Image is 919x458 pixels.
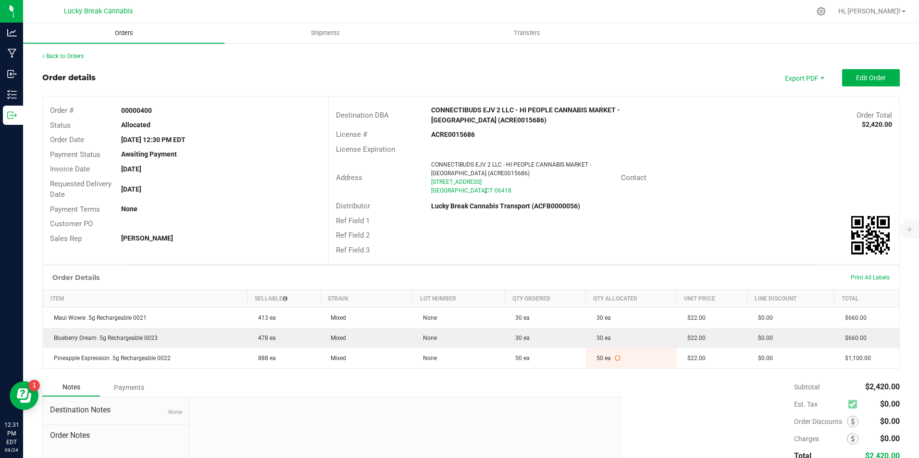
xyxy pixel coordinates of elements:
span: CONNECTIBUDS EJV 2 LLC - HI PEOPLE CANNABIS MARKET - [GEOGRAPHIC_DATA] (ACRE0015686) [431,161,591,177]
span: Ref Field 3 [336,246,370,254]
span: Contact [621,173,646,182]
span: Orders [102,29,146,37]
iframe: Resource center [10,381,38,410]
inline-svg: Outbound [7,110,17,120]
span: Sales Rep [50,234,82,243]
img: Scan me! [851,216,890,254]
span: Requested Delivery Date [50,180,112,199]
span: None [418,355,437,362]
span: Transfers [501,29,553,37]
a: Back to Orders [42,53,84,60]
span: Ref Field 2 [336,231,370,240]
span: Invoice Date [50,165,90,173]
span: 50 ea [592,355,611,362]
span: $0.00 [880,399,900,409]
p: 12:31 PM EDT [4,421,19,446]
span: Mixed [326,335,346,341]
span: CT [485,187,493,194]
th: Qty Allocated [586,290,677,308]
span: License Expiration [336,145,395,154]
span: Maui Wowie .5g Rechargeable 0021 [49,314,147,321]
strong: Allocated [121,121,150,129]
span: Lucky Break Cannabis [64,7,133,15]
th: Strain [320,290,412,308]
th: Sellable [248,290,321,308]
span: Subtotal [794,383,820,391]
div: Payments [100,379,158,396]
span: $660.00 [840,314,867,321]
span: Edit Order [856,74,886,82]
span: Order # [50,106,74,115]
strong: $2,420.00 [862,121,892,128]
span: License # [336,130,367,139]
span: Payment Status [50,150,100,159]
span: $22.00 [683,355,706,362]
inline-svg: Inventory [7,90,17,99]
li: Export PDF [775,69,832,86]
div: Manage settings [815,7,827,16]
span: 413 ea [253,314,276,321]
span: $2,420.00 [865,382,900,391]
span: Hi, [PERSON_NAME]! [838,7,901,15]
span: $660.00 [840,335,867,341]
span: Payment Terms [50,205,100,214]
strong: None [121,205,137,213]
span: Ref Field 1 [336,217,370,225]
span: 06418 [495,187,511,194]
strong: ACRE0015686 [431,131,475,138]
span: 478 ea [253,335,276,341]
span: Order Notes [50,430,182,441]
th: Unit Price [677,290,747,308]
span: Print All Labels [851,274,890,281]
strong: [DATE] 12:30 PM EDT [121,136,186,144]
div: Notes [42,378,100,397]
span: Pineapple Expression .5g Rechargeable 0022 [49,355,171,362]
p: 09/24 [4,446,19,454]
span: Distributor [336,202,370,210]
strong: Awaiting Payment [121,150,177,158]
span: Address [336,173,362,182]
span: None [418,314,437,321]
strong: Lucky Break Cannabis Transport (ACFB0000056) [431,202,580,210]
h1: Order Details [52,274,99,281]
strong: [DATE] [121,165,141,173]
span: Destination Notes [50,404,182,416]
strong: 00000400 [121,107,152,114]
span: $0.00 [880,417,900,426]
qrcode: 00000400 [851,216,890,254]
span: Blueberry Dream .5g Rechargeable 0023 [49,335,158,341]
span: Mixed [326,355,346,362]
span: Packages pending sync: 1 Packages in sync: 0 [615,355,621,362]
span: Status [50,121,71,130]
span: , [484,187,485,194]
span: 30 ea [510,314,530,321]
span: Customer PO [50,219,93,228]
strong: [DATE] [121,185,141,193]
span: $0.00 [753,314,773,321]
a: Orders [23,23,224,43]
span: None [168,409,182,415]
a: Shipments [224,23,426,43]
span: [STREET_ADDRESS] [431,179,482,185]
span: $0.00 [753,355,773,362]
strong: [PERSON_NAME] [121,234,173,242]
span: Mixed [326,314,346,321]
span: Destination DBA [336,111,389,120]
span: Est. Tax [794,400,844,408]
span: Shipments [298,29,353,37]
span: 50 ea [510,355,530,362]
span: $22.00 [683,335,706,341]
button: Edit Order [842,69,900,86]
span: $0.00 [880,434,900,443]
th: Line Discount [747,290,834,308]
span: Order Discounts [794,418,847,425]
inline-svg: Analytics [7,28,17,37]
th: Total [834,290,899,308]
iframe: Resource center unread badge [28,380,40,391]
inline-svg: Inbound [7,69,17,79]
th: Item [43,290,248,308]
span: None [418,335,437,341]
span: 30 ea [510,335,530,341]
